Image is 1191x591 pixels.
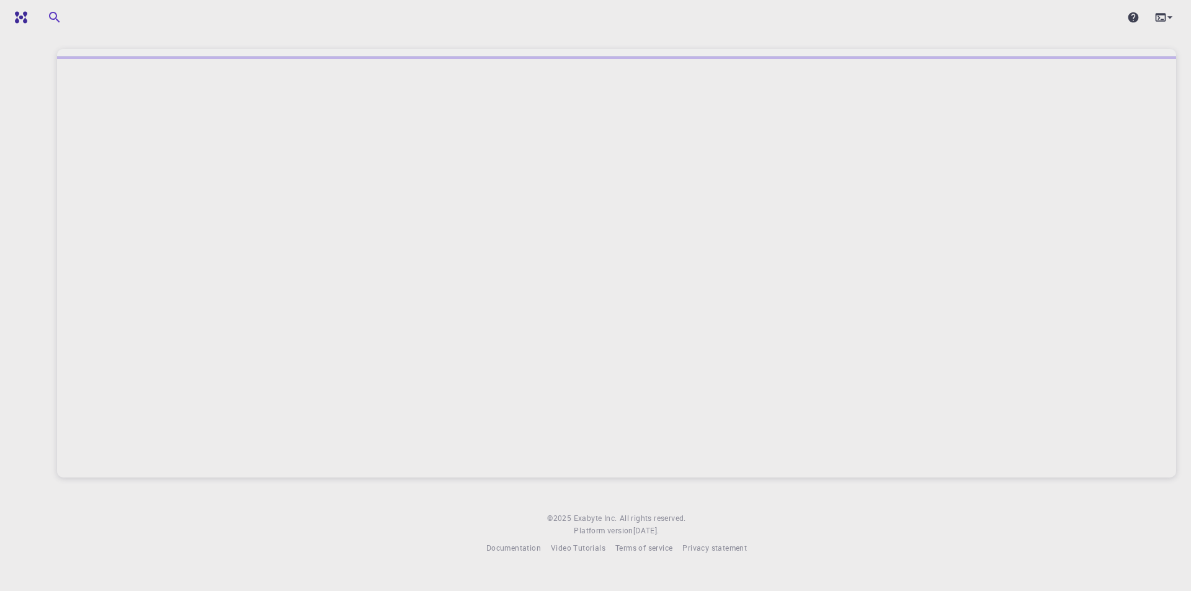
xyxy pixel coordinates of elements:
a: Privacy statement [682,542,747,554]
a: Terms of service [615,542,672,554]
span: Documentation [486,543,541,553]
span: © 2025 [547,512,573,525]
span: Platform version [574,525,633,537]
span: [DATE] . [633,525,659,535]
span: Terms of service [615,543,672,553]
span: Privacy statement [682,543,747,553]
a: Exabyte Inc. [574,512,617,525]
span: Exabyte Inc. [574,513,617,523]
a: Documentation [486,542,541,554]
a: Video Tutorials [551,542,605,554]
span: Video Tutorials [551,543,605,553]
img: logo [10,11,27,24]
a: [DATE]. [633,525,659,537]
span: All rights reserved. [620,512,686,525]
